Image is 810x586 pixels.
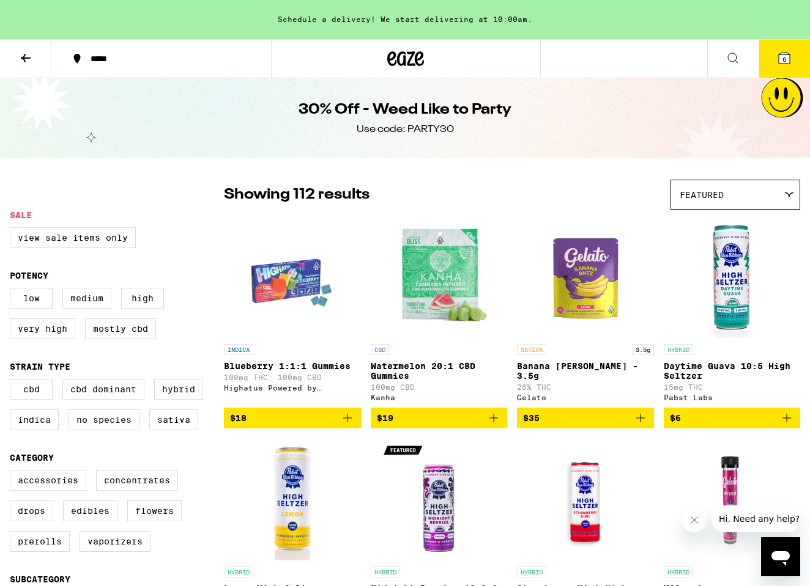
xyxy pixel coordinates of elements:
[371,408,508,428] button: Add to bag
[62,288,111,309] label: Medium
[121,288,164,309] label: High
[10,318,75,339] label: Very High
[377,216,500,338] img: Kanha - Watermelon 20:1 CBD Gummies
[371,394,508,401] div: Kanha
[299,100,511,120] h1: 30% Off - Weed Like to Party
[149,409,198,430] label: Sativa
[10,227,136,248] label: View Sale Items Only
[357,123,454,136] div: Use code: PARTY30
[154,379,203,400] label: Hybrid
[224,361,361,371] p: Blueberry 1:1:1 Gummies
[664,394,801,401] div: Pabst Labs
[671,216,793,338] img: Pabst Labs - Daytime Guava 10:5 High Seltzer
[517,344,546,355] p: SATIVA
[664,216,801,408] a: Open page for Daytime Guava 10:5 High Seltzer from Pabst Labs
[524,438,647,560] img: Pabst Labs - Strawberry Kiwi High Seltzer
[224,384,361,392] div: Highatus Powered by Cannabiotix
[224,344,253,355] p: INDICA
[62,379,144,400] label: CBD Dominant
[10,288,53,309] label: Low
[377,413,393,423] span: $19
[523,413,540,423] span: $35
[85,318,156,339] label: Mostly CBD
[10,379,53,400] label: CBD
[680,190,724,200] span: Featured
[10,574,70,584] legend: Subcategory
[371,344,389,355] p: CBD
[524,216,647,338] img: Gelato - Banana Runtz - 3.5g
[224,566,253,577] p: HYBRID
[63,500,117,521] label: Edibles
[671,438,793,560] img: Gelato - MAC - 1g
[10,271,48,280] legend: Potency
[224,373,361,381] p: 100mg THC: 100mg CBD
[664,344,693,355] p: HYBRID
[761,537,800,576] iframe: Button to launch messaging window
[230,413,247,423] span: $18
[80,531,150,552] label: Vaporizers
[10,210,32,220] legend: Sale
[517,361,654,381] p: Banana [PERSON_NAME] - 3.5g
[224,408,361,428] button: Add to bag
[10,453,54,463] legend: Category
[371,566,400,577] p: HYBRID
[10,500,53,521] label: Drops
[10,409,59,430] label: Indica
[664,361,801,381] p: Daytime Guava 10:5 High Seltzer
[517,383,654,391] p: 26% THC
[69,409,139,430] label: No Species
[231,438,354,560] img: Pabst Labs - Lemon High Seltzer
[10,362,70,372] legend: Strain Type
[664,566,693,577] p: HYBRID
[517,394,654,401] div: Gelato
[377,438,500,560] img: Pabst Labs - Midnight Berries 10:3:2 High Seltzer
[224,216,361,408] a: Open page for Blueberry 1:1:1 Gummies from Highatus Powered by Cannabiotix
[712,505,800,532] iframe: Message from company
[96,470,178,491] label: Concentrates
[231,216,354,338] img: Highatus Powered by Cannabiotix - Blueberry 1:1:1 Gummies
[10,470,86,491] label: Accessories
[632,344,654,355] p: 3.5g
[371,216,508,408] a: Open page for Watermelon 20:1 CBD Gummies from Kanha
[682,508,707,532] iframe: Close message
[782,56,786,63] span: 6
[224,185,370,205] p: Showing 112 results
[517,408,654,428] button: Add to bag
[371,361,508,381] p: Watermelon 20:1 CBD Gummies
[664,408,801,428] button: Add to bag
[517,216,654,408] a: Open page for Banana Runtz - 3.5g from Gelato
[371,383,508,391] p: 100mg CBD
[759,40,810,78] button: 6
[517,566,546,577] p: HYBRID
[10,531,70,552] label: Prerolls
[670,413,681,423] span: $6
[664,383,801,391] p: 15mg THC
[127,500,182,521] label: Flowers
